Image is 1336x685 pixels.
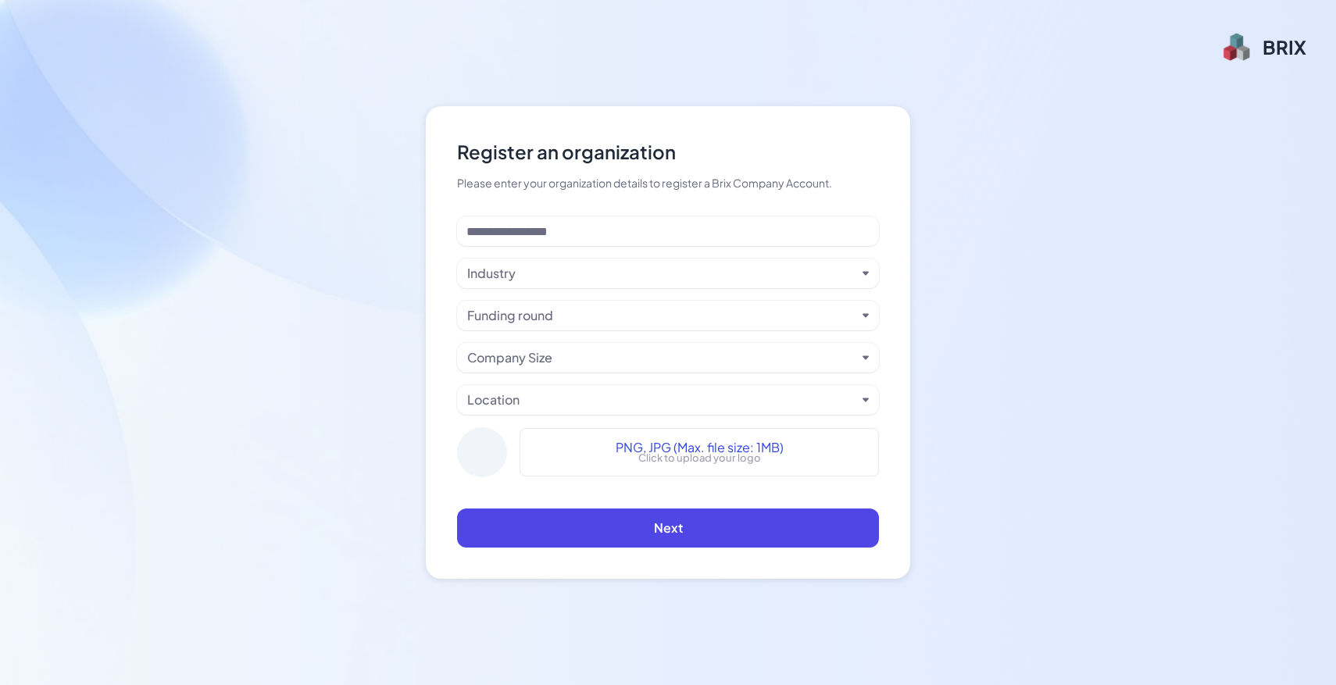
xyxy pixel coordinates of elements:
[467,348,552,367] div: Company Size
[467,391,520,409] div: Location
[467,306,553,325] div: Funding round
[654,519,683,536] span: Next
[467,391,856,409] button: Location
[467,306,856,325] button: Funding round
[616,438,784,457] span: PNG, JPG (Max. file size: 1MB)
[457,175,879,191] div: Please enter your organization details to register a Brix Company Account.
[457,137,879,166] div: Register an organization
[467,264,856,283] button: Industry
[467,264,516,283] div: Industry
[467,348,856,367] button: Company Size
[457,508,879,548] button: Next
[1263,34,1306,59] div: BRIX
[638,451,761,466] p: Click to upload your logo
